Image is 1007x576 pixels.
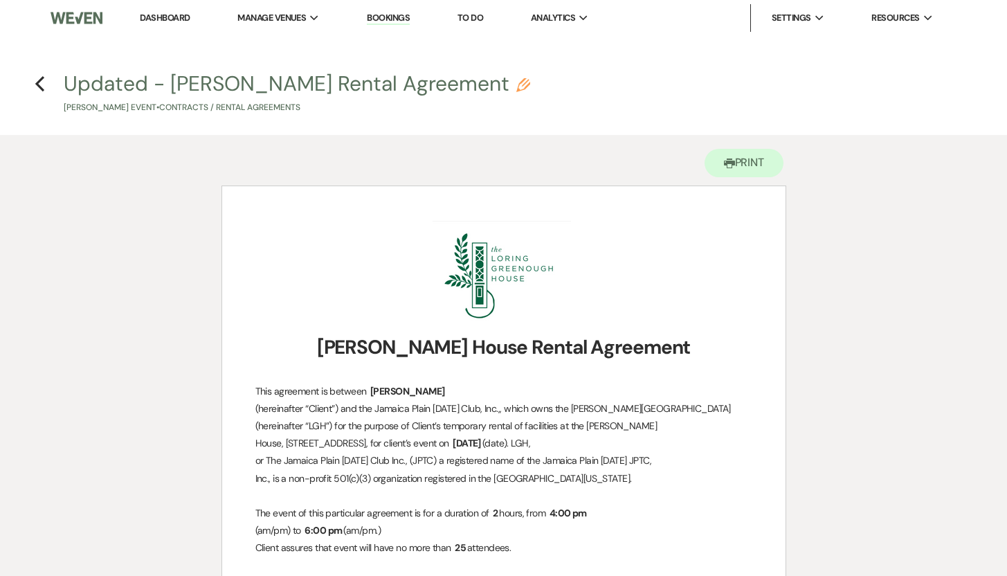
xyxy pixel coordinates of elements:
[255,522,752,539] p: (am/pm) to (am/pm.)
[303,523,343,539] span: 6:00 pm
[317,334,691,360] strong: [PERSON_NAME] House Rental Agreement
[255,470,752,487] p: Inc., is a non-profit 501(c)(3) organization registered in the [GEOGRAPHIC_DATA][US_STATE].
[369,384,446,399] span: [PERSON_NAME]
[255,452,752,469] p: or The Jamaica Plain [DATE] Club Inc., (JPTC) a registered name of the Jamaica Plain [DATE] JPTC,
[491,505,499,521] span: 2
[255,417,752,435] p: (hereinafter “LGH”) for the purpose of Client’s temporary rental of facilities at the [PERSON_NAME]
[51,3,102,33] img: Weven Logo
[64,73,530,114] button: Updated - [PERSON_NAME] Rental Agreement[PERSON_NAME] Event•Contracts / Rental Agreements
[457,12,483,24] a: To Do
[255,400,752,417] p: (hereinafter “Client”) and the Jamaica Plain [DATE] Club, Inc.,, which owns the [PERSON_NAME][GEO...
[140,12,190,24] a: Dashboard
[772,11,811,25] span: Settings
[64,101,530,114] p: [PERSON_NAME] Event • Contracts / Rental Agreements
[433,221,571,330] img: Screenshot 2025-08-12 at 2.57.46 PM.png
[705,149,784,177] button: Print
[255,383,752,400] p: This agreement is between
[367,12,410,25] a: Bookings
[871,11,919,25] span: Resources
[255,539,752,557] p: Client assures that event will have no more than attendees.
[255,435,752,452] p: House, [STREET_ADDRESS], for client’s event on (date). LGH,
[237,11,306,25] span: Manage Venues
[453,540,467,556] span: 25
[531,11,575,25] span: Analytics
[451,435,482,451] span: [DATE]
[548,505,588,521] span: 4:00 pm
[255,505,752,522] p: The event of this particular agreement is for a duration of hours, from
